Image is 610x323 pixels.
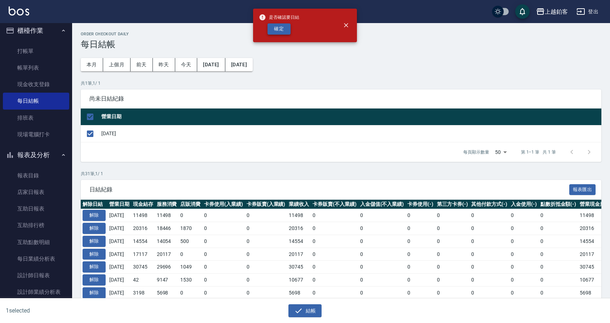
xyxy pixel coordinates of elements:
td: [DATE] [100,125,601,142]
a: 報表目錄 [3,167,69,184]
td: 0 [539,248,578,261]
p: 第 1–1 筆 共 1 筆 [521,149,556,155]
td: 0 [311,209,358,222]
td: 0 [358,261,406,274]
a: 現金收支登錄 [3,76,69,93]
th: 卡券販賣(不入業績) [311,200,358,209]
td: 14054 [155,235,179,248]
td: 29696 [155,261,179,274]
a: 店家日報表 [3,184,69,200]
a: 每日結帳 [3,93,69,109]
th: 營業日期 [107,200,131,209]
button: 今天 [175,58,198,71]
td: 0 [358,248,406,261]
td: 0 [311,274,358,287]
td: 0 [509,209,539,222]
td: 11498 [155,209,179,222]
img: Logo [9,6,29,16]
td: 0 [202,286,245,299]
td: 0 [406,261,435,274]
td: [DATE] [107,261,131,274]
td: 20316 [131,222,155,235]
button: 上越鉑客 [533,4,571,19]
th: 服務消費 [155,200,179,209]
td: 42 [131,274,155,287]
td: 0 [509,261,539,274]
td: 0 [245,222,287,235]
th: 解除日結 [81,200,107,209]
td: 0 [509,286,539,299]
td: 0 [435,286,470,299]
a: 設計師日報表 [3,267,69,284]
td: 0 [509,235,539,248]
td: 0 [358,274,406,287]
button: 確定 [268,23,291,35]
td: 0 [202,235,245,248]
td: 1530 [178,274,202,287]
a: 現場電腦打卡 [3,126,69,143]
button: 解除 [83,274,106,286]
td: 0 [358,209,406,222]
td: 0 [406,274,435,287]
th: 店販消費 [178,200,202,209]
div: 上越鉑客 [545,7,568,16]
td: 1870 [178,222,202,235]
th: 現金結存 [131,200,155,209]
td: 0 [311,248,358,261]
p: 共 31 筆, 1 / 1 [81,171,601,177]
button: close [338,17,354,33]
td: 0 [539,235,578,248]
button: 報表及分析 [3,146,69,164]
td: 0 [202,209,245,222]
td: [DATE] [107,209,131,222]
td: 18446 [155,222,179,235]
td: 0 [406,286,435,299]
th: 卡券使用(入業績) [202,200,245,209]
td: 30745 [131,261,155,274]
td: 0 [406,222,435,235]
td: 11498 [131,209,155,222]
td: 0 [406,248,435,261]
td: 0 [539,286,578,299]
td: 0 [469,209,509,222]
td: 0 [435,235,470,248]
td: 0 [539,209,578,222]
td: 0 [435,222,470,235]
td: 0 [245,209,287,222]
td: [DATE] [107,222,131,235]
th: 第三方卡券(-) [435,200,470,209]
h3: 每日結帳 [81,39,601,49]
td: 14554 [287,235,311,248]
button: 登出 [574,5,601,18]
td: 5698 [287,286,311,299]
td: 0 [202,274,245,287]
td: 0 [469,235,509,248]
td: 0 [406,209,435,222]
td: 0 [435,274,470,287]
button: 解除 [83,210,106,221]
a: 帳單列表 [3,59,69,76]
td: 0 [245,235,287,248]
td: [DATE] [107,248,131,261]
button: 解除 [83,223,106,234]
button: 解除 [83,287,106,298]
td: 0 [245,248,287,261]
td: 20117 [155,248,179,261]
td: 9147 [155,274,179,287]
td: 0 [311,235,358,248]
span: 日結紀錄 [89,186,569,193]
td: 0 [245,274,287,287]
a: 設計師業績分析表 [3,284,69,300]
td: 0 [469,261,509,274]
td: 3198 [131,286,155,299]
td: 0 [435,209,470,222]
button: [DATE] [197,58,225,71]
td: 0 [178,209,202,222]
td: 0 [539,261,578,274]
p: 每頁顯示數量 [463,149,489,155]
td: 1049 [178,261,202,274]
th: 入金儲值(不入業績) [358,200,406,209]
td: [DATE] [107,235,131,248]
td: 5698 [155,286,179,299]
td: 0 [311,261,358,274]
